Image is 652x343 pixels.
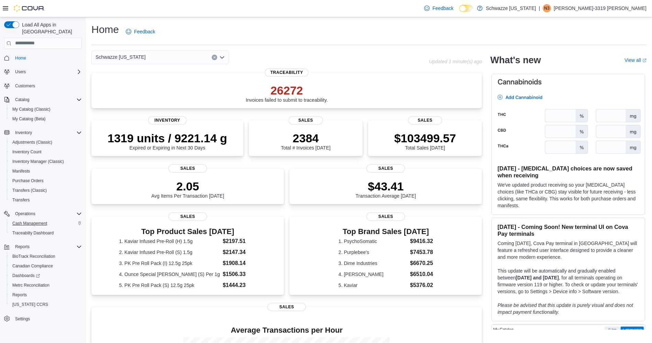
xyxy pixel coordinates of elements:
[497,240,639,261] p: Coming [DATE], Cova Pay terminal in [GEOGRAPHIC_DATA] will feature a refreshed user interface des...
[366,164,405,173] span: Sales
[14,5,45,12] img: Cova
[10,219,82,228] span: Cash Management
[10,148,82,156] span: Inventory Count
[539,4,540,12] p: |
[10,252,82,261] span: BioTrack Reconciliation
[10,281,82,289] span: Metrc Reconciliation
[267,303,306,311] span: Sales
[12,314,82,323] span: Settings
[281,131,330,151] div: Total # Invoices [DATE]
[1,313,85,323] button: Settings
[7,147,85,157] button: Inventory Count
[223,237,256,245] dd: $2197.51
[497,181,639,209] p: We've updated product receiving so your [MEDICAL_DATA] choices (like THCa or CBG) stay visible fo...
[7,271,85,280] a: Dashboards
[10,138,82,146] span: Adjustments (Classic)
[10,196,82,204] span: Transfers
[119,249,220,256] dt: 2. Kaviar Infused Pre-Roll (S) 1.5g
[410,270,433,278] dd: $6510.04
[12,221,47,226] span: Cash Management
[10,157,67,166] a: Inventory Manager (Classic)
[339,249,407,256] dt: 2. Purplebee's
[7,166,85,176] button: Manifests
[246,84,328,103] div: Invoices failed to submit to traceability.
[15,55,26,61] span: Home
[10,300,51,309] a: [US_STATE] CCRS
[7,186,85,195] button: Transfers (Classic)
[1,209,85,219] button: Operations
[7,176,85,186] button: Purchase Orders
[12,243,82,251] span: Reports
[151,179,224,193] p: 2.05
[339,282,407,289] dt: 5. Kaviar
[7,290,85,300] button: Reports
[19,21,82,35] span: Load All Apps in [GEOGRAPHIC_DATA]
[12,188,47,193] span: Transfers (Classic)
[544,4,549,12] span: N3
[12,116,46,122] span: My Catalog (Beta)
[339,228,433,236] h3: Top Brand Sales [DATE]
[15,130,32,135] span: Inventory
[10,138,55,146] a: Adjustments (Classic)
[12,129,82,137] span: Inventory
[10,252,58,261] a: BioTrack Reconciliation
[10,157,82,166] span: Inventory Manager (Classic)
[246,84,328,97] p: 26272
[151,179,224,199] div: Avg Items Per Transaction [DATE]
[12,230,54,236] span: Traceabilty Dashboard
[497,302,633,315] em: Please be advised that this update is purely visual and does not impact payment functionality.
[7,219,85,228] button: Cash Management
[223,248,256,256] dd: $2147.34
[108,131,227,145] p: 1319 units / 9221.14 g
[10,186,49,195] a: Transfers (Classic)
[168,164,207,173] span: Sales
[10,148,44,156] a: Inventory Count
[12,54,82,62] span: Home
[10,262,56,270] a: Canadian Compliance
[12,54,29,62] a: Home
[281,131,330,145] p: 2384
[7,104,85,114] button: My Catalog (Classic)
[7,228,85,238] button: Traceabilty Dashboard
[366,212,405,221] span: Sales
[97,326,476,334] h4: Average Transactions per Hour
[119,260,220,267] dt: 3. PK Pre Roll Pack (I) 12.5g 25pk
[497,223,639,237] h3: [DATE] - Coming Soon! New terminal UI on Cova Pay terminals
[15,211,35,217] span: Operations
[15,316,30,322] span: Settings
[394,131,456,145] p: $103499.57
[490,55,541,66] h2: What's new
[10,167,33,175] a: Manifests
[10,186,82,195] span: Transfers (Classic)
[15,69,26,75] span: Users
[12,178,44,184] span: Purchase Orders
[410,281,433,289] dd: $5376.02
[212,55,217,60] button: Clear input
[554,4,647,12] p: [PERSON_NAME]-3319 [PERSON_NAME]
[12,81,82,90] span: Customers
[410,248,433,256] dd: $7453.78
[10,291,82,299] span: Reports
[7,157,85,166] button: Inventory Manager (Classic)
[356,179,416,199] div: Transaction Average [DATE]
[7,114,85,124] button: My Catalog (Beta)
[7,137,85,147] button: Adjustments (Classic)
[497,165,639,179] h3: [DATE] - [MEDICAL_DATA] choices are now saved when receiving
[516,275,559,280] strong: [DATE] and [DATE]
[12,107,51,112] span: My Catalog (Classic)
[339,238,407,245] dt: 1. PsychoSomatic
[10,219,50,228] a: Cash Management
[356,179,416,193] p: $43.41
[10,291,30,299] a: Reports
[12,315,33,323] a: Settings
[12,96,32,104] button: Catalog
[408,116,442,124] span: Sales
[10,167,82,175] span: Manifests
[119,238,220,245] dt: 1. Kaviar Infused Pre-Roll (H) 1.5g
[421,1,456,15] a: Feedback
[12,263,53,269] span: Canadian Compliance
[12,283,49,288] span: Metrc Reconciliation
[7,252,85,261] button: BioTrack Reconciliation
[1,81,85,91] button: Customers
[223,281,256,289] dd: $1444.23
